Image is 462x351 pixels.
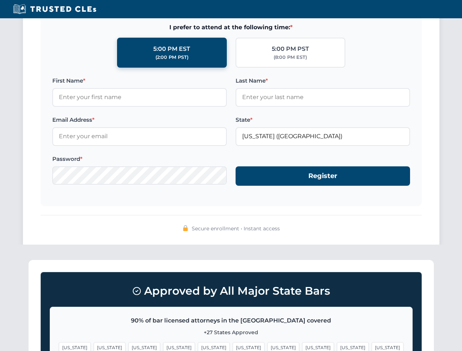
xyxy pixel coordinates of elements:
[52,76,227,85] label: First Name
[236,76,410,85] label: Last Name
[52,23,410,32] span: I prefer to attend at the following time:
[236,88,410,106] input: Enter your last name
[59,316,403,325] p: 90% of bar licensed attorneys in the [GEOGRAPHIC_DATA] covered
[236,116,410,124] label: State
[274,54,307,61] div: (8:00 PM EST)
[236,166,410,186] button: Register
[52,155,227,163] label: Password
[153,44,190,54] div: 5:00 PM EST
[52,127,227,146] input: Enter your email
[183,225,188,231] img: 🔒
[236,127,410,146] input: Florida (FL)
[59,328,403,336] p: +27 States Approved
[52,116,227,124] label: Email Address
[272,44,309,54] div: 5:00 PM PST
[52,88,227,106] input: Enter your first name
[155,54,188,61] div: (2:00 PM PST)
[11,4,98,15] img: Trusted CLEs
[192,224,280,233] span: Secure enrollment • Instant access
[50,281,413,301] h3: Approved by All Major State Bars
